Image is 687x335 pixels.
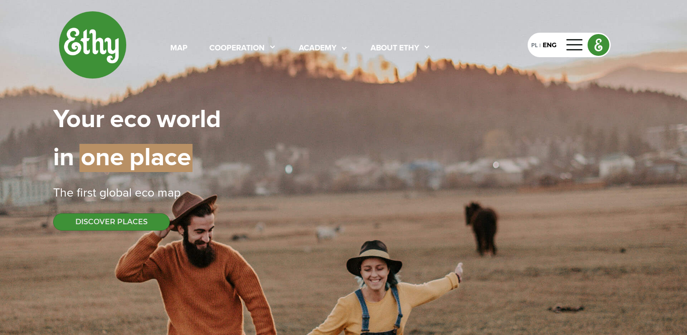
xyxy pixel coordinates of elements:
div: cooperation [209,43,265,54]
span: | [124,144,129,172]
div: ENG [543,40,557,50]
div: The first global eco map [53,184,634,202]
span: in [53,145,74,171]
span: | [151,107,157,133]
div: PL [531,40,538,50]
span: | [104,107,110,133]
span: eco [110,107,151,133]
div: | [538,42,543,50]
span: place [129,144,193,172]
span: | [74,145,79,171]
button: DISCOVER PLACES [53,213,170,231]
div: About ethy [371,43,419,54]
span: world [157,107,221,133]
div: academy [299,43,336,54]
div: map [170,43,188,54]
span: one [79,144,124,172]
span: Your [53,107,104,133]
img: ethy logo [588,34,609,55]
img: ethy-logo [59,11,127,79]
